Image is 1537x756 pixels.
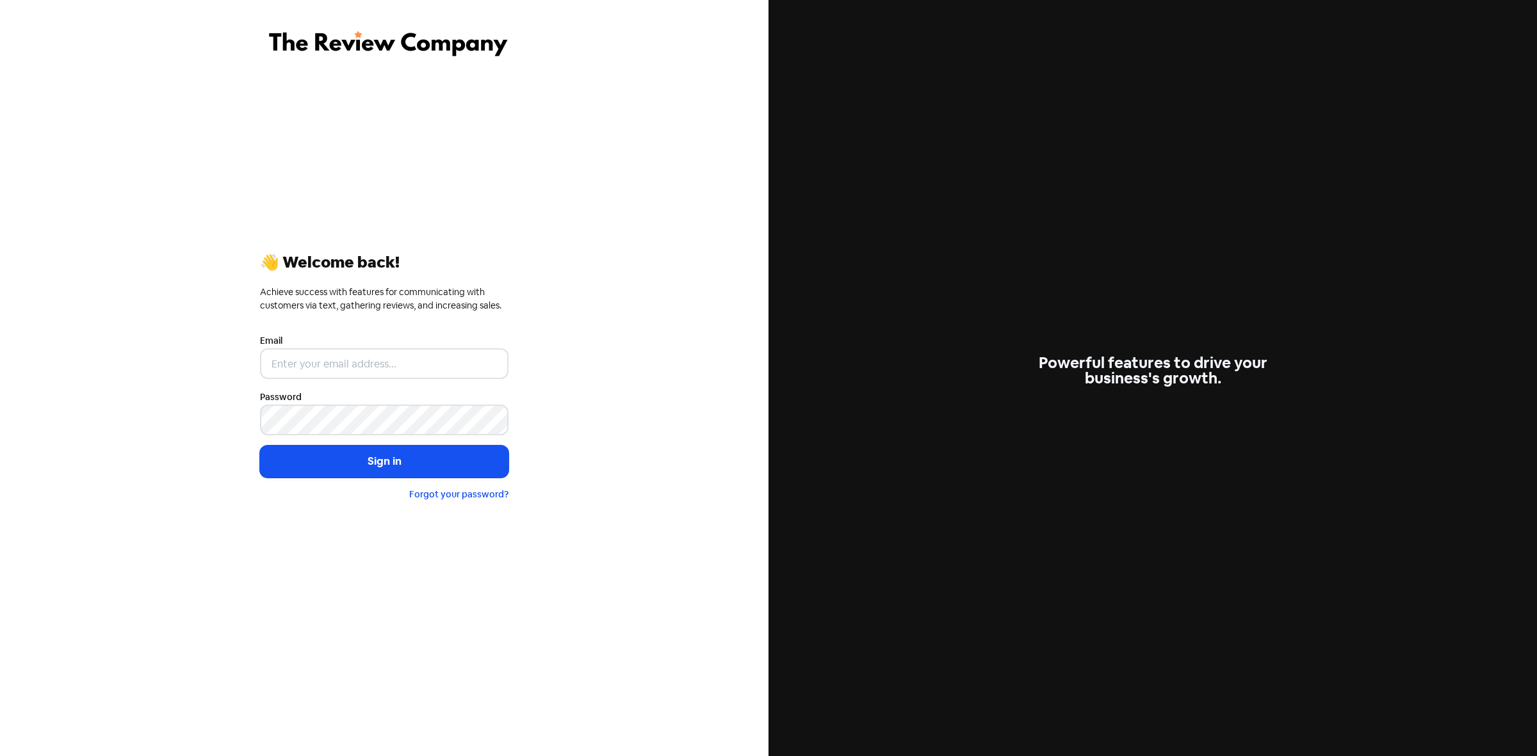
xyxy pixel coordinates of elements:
label: Email [260,334,282,348]
div: Achieve success with features for communicating with customers via text, gathering reviews, and i... [260,286,508,312]
div: 👋 Welcome back! [260,255,508,270]
input: Enter your email address... [260,348,508,379]
label: Password [260,390,302,404]
div: Powerful features to drive your business's growth. [1029,355,1277,386]
button: Sign in [260,446,508,478]
a: Forgot your password? [409,488,508,500]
